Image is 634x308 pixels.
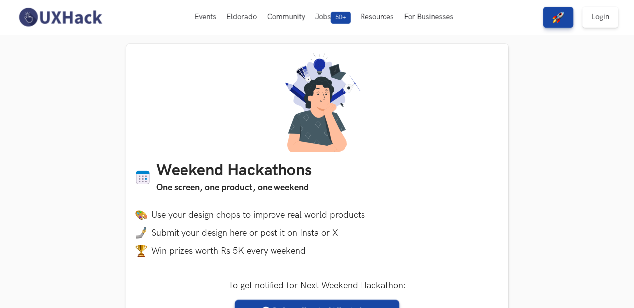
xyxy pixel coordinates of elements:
[156,181,312,195] h3: One screen, one product, one weekend
[135,245,147,257] img: trophy.png
[151,228,338,238] span: Submit your design here or post it on Insta or X
[582,7,618,28] a: Login
[228,280,406,291] label: To get notified for Next Weekend Hackathon:
[16,7,104,28] img: UXHack-logo.png
[552,11,564,23] img: rocket
[135,209,147,221] img: palette.png
[135,227,147,239] img: mobile-in-hand.png
[135,170,150,185] img: Calendar icon
[331,12,351,24] span: 50+
[156,161,312,181] h1: Weekend Hackathons
[135,209,499,221] li: Use your design chops to improve real world products
[135,245,499,257] li: Win prizes worth Rs 5K every weekend
[270,53,365,152] img: A designer thinking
